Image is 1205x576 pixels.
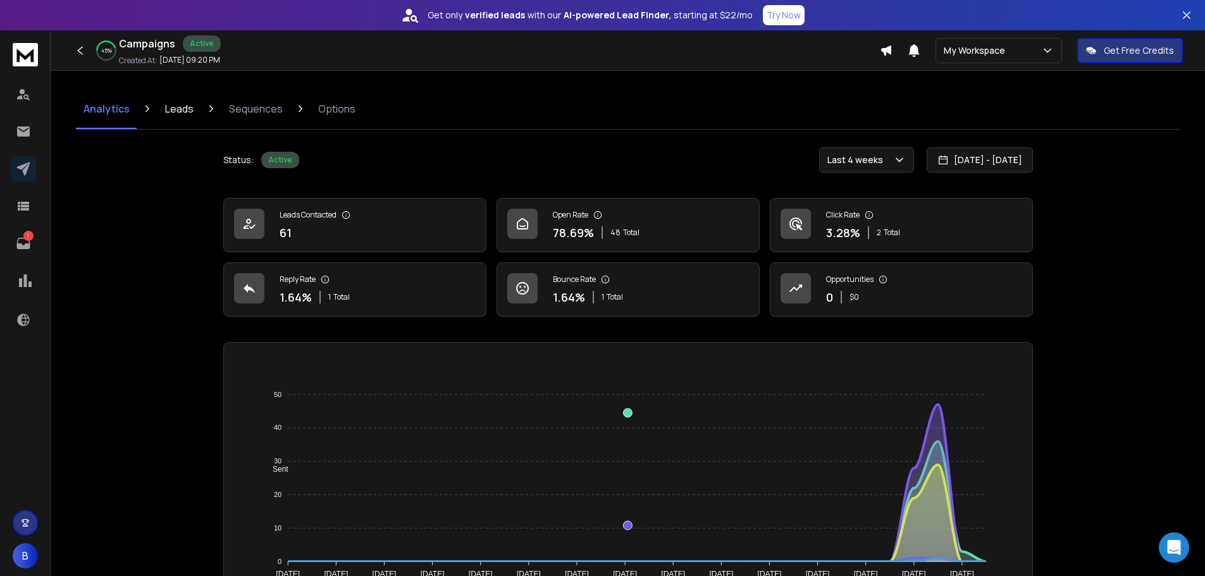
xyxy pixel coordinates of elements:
p: Analytics [83,101,130,116]
p: Leads [165,101,194,116]
p: 45 % [101,47,112,54]
span: Total [623,228,640,238]
tspan: 40 [274,424,281,432]
a: Bounce Rate1.64%1Total [497,262,760,317]
button: Try Now [763,5,805,25]
strong: verified leads [465,9,525,21]
span: Total [333,292,350,302]
div: Open Intercom Messenger [1159,532,1189,563]
strong: AI-powered Lead Finder, [564,9,671,21]
p: 61 [280,224,292,242]
span: 1 [602,292,604,302]
p: 78.69 % [553,224,594,242]
button: [DATE] - [DATE] [927,147,1033,173]
a: Click Rate3.28%2Total [770,198,1033,252]
p: Options [318,101,355,116]
a: 1 [11,231,36,256]
tspan: 50 [274,391,281,398]
tspan: 10 [274,524,281,532]
tspan: 0 [278,558,281,565]
p: Get only with our starting at $22/mo [428,9,753,21]
span: Sent [263,465,288,474]
h1: Campaigns [119,36,175,51]
span: Total [607,292,623,302]
div: Active [183,35,221,52]
tspan: 20 [274,491,281,498]
p: Get Free Credits [1104,44,1174,57]
tspan: 30 [274,457,281,465]
p: Open Rate [553,210,588,220]
a: Leads [158,89,201,129]
p: My Workspace [944,44,1010,57]
a: Open Rate78.69%48Total [497,198,760,252]
span: 2 [877,228,881,238]
div: Active [261,152,299,168]
p: 1 [23,231,34,241]
p: Reply Rate [280,274,316,285]
p: $ 0 [850,292,859,302]
a: Options [311,89,363,129]
button: Get Free Credits [1077,38,1183,63]
a: Opportunities0$0 [770,262,1033,317]
p: Created At: [119,56,157,66]
span: 1 [328,292,331,302]
p: Status: [223,154,254,166]
span: Total [884,228,900,238]
p: Bounce Rate [553,274,596,285]
a: Sequences [221,89,290,129]
p: Click Rate [826,210,860,220]
p: 1.64 % [553,288,585,306]
button: B [13,543,38,568]
img: logo [13,43,38,66]
span: 48 [610,228,621,238]
a: Leads Contacted61 [223,198,486,252]
p: 1.64 % [280,288,312,306]
p: 3.28 % [826,224,860,242]
p: Opportunities [826,274,874,285]
p: Last 4 weeks [827,154,888,166]
p: Sequences [229,101,283,116]
a: Reply Rate1.64%1Total [223,262,486,317]
p: Leads Contacted [280,210,337,220]
a: Analytics [76,89,137,129]
p: [DATE] 09:20 PM [159,55,220,65]
p: 0 [826,288,833,306]
p: Try Now [767,9,801,21]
